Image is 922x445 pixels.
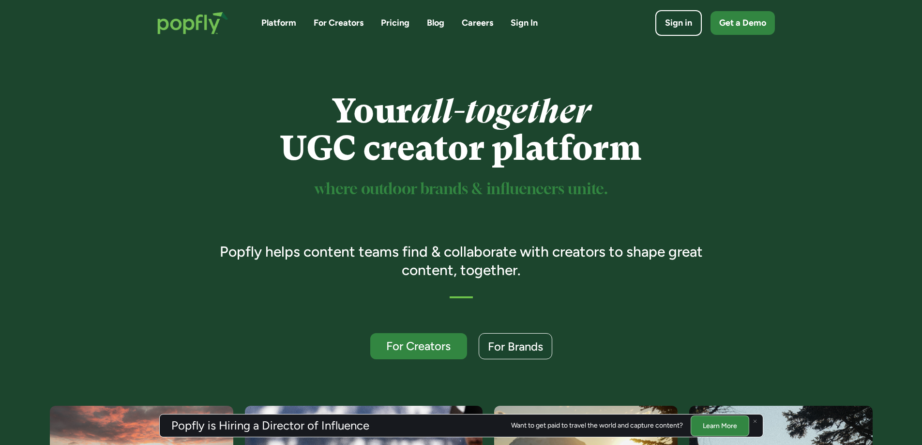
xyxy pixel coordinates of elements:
[511,17,538,29] a: Sign In
[206,92,716,167] h1: Your UGC creator platform
[462,17,493,29] a: Careers
[488,340,543,353] div: For Brands
[261,17,296,29] a: Platform
[315,182,608,197] sup: where outdoor brands & influencers unite.
[206,243,716,279] h3: Popfly helps content teams find & collaborate with creators to shape great content, together.
[412,92,590,131] em: all-together
[171,420,369,431] h3: Popfly is Hiring a Director of Influence
[379,340,458,352] div: For Creators
[511,422,683,430] div: Want to get paid to travel the world and capture content?
[691,415,749,436] a: Learn More
[427,17,444,29] a: Blog
[719,17,766,29] div: Get a Demo
[665,17,692,29] div: Sign in
[370,333,467,359] a: For Creators
[381,17,409,29] a: Pricing
[148,2,238,44] a: home
[655,10,702,36] a: Sign in
[479,333,552,359] a: For Brands
[314,17,363,29] a: For Creators
[710,11,775,35] a: Get a Demo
